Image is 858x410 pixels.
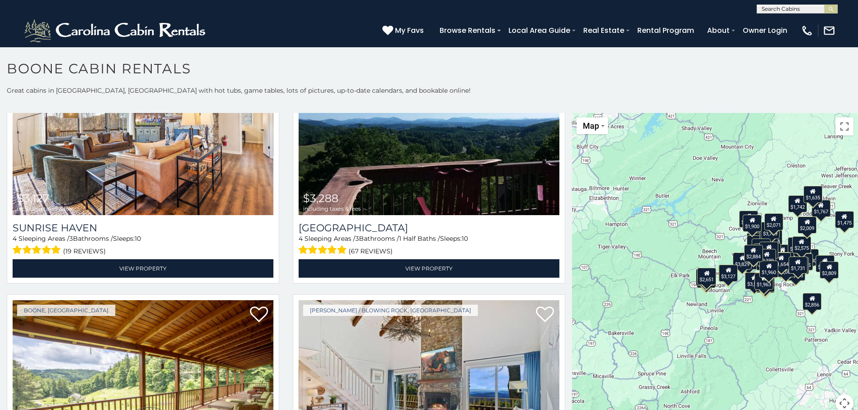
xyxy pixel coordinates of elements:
[577,117,608,134] button: Change map style
[743,214,762,231] div: $1,900
[773,244,792,261] div: $2,128
[744,245,763,262] div: $2,884
[754,273,773,290] div: $1,963
[17,206,75,212] span: including taxes & fees
[776,252,794,269] div: $2,479
[788,195,807,212] div: $1,742
[772,252,791,270] div: $1,654
[740,211,758,228] div: $2,455
[17,192,49,205] span: $3,127
[13,234,273,257] div: Sleeping Areas / Bathrooms / Sleeps:
[13,222,273,234] a: Sunrise Haven
[633,23,699,38] a: Rental Program
[299,41,559,215] a: Sunset Lodge $3,288 including taxes & fees
[760,261,779,278] div: $1,960
[719,264,738,281] div: $3,127
[13,234,17,243] span: 4
[697,268,716,285] div: $2,651
[303,305,478,316] a: [PERSON_NAME] / Blowing Rock, [GEOGRAPHIC_DATA]
[395,25,424,36] span: My Favs
[760,242,779,259] div: $2,069
[792,236,811,253] div: $2,575
[789,257,808,274] div: $1,731
[579,23,629,38] a: Real Estate
[135,234,141,243] span: 10
[803,293,822,310] div: $2,856
[696,269,715,286] div: $4,959
[747,233,766,250] div: $5,621
[752,238,771,255] div: $2,344
[583,121,599,131] span: Map
[435,23,500,38] a: Browse Rentals
[13,259,273,278] a: View Property
[738,23,792,38] a: Owner Login
[788,237,807,254] div: $3,401
[299,222,559,234] h3: Sunset Lodge
[17,305,115,316] a: Boone, [GEOGRAPHIC_DATA]
[816,255,835,272] div: $2,483
[462,234,468,243] span: 10
[303,192,338,205] span: $3,288
[355,234,359,243] span: 3
[733,252,752,270] div: $3,829
[299,222,559,234] a: [GEOGRAPHIC_DATA]
[299,234,303,243] span: 4
[786,264,805,281] div: $1,995
[69,234,73,243] span: 3
[756,275,775,292] div: $3,513
[812,200,831,217] div: $1,767
[754,243,773,261] div: $1,863
[13,41,273,215] img: Sunrise Haven
[703,23,734,38] a: About
[303,206,361,212] span: including taxes & fees
[820,261,839,278] div: $2,809
[760,226,779,243] div: $2,856
[299,234,559,257] div: Sleeping Areas / Bathrooms / Sleeps:
[798,216,817,234] div: $2,009
[745,272,764,289] div: $3,571
[13,41,273,215] a: Sunrise Haven $3,127 including taxes & fees
[764,213,783,230] div: $2,071
[504,23,575,38] a: Local Area Guide
[349,245,393,257] span: (67 reviews)
[756,275,775,293] div: $3,732
[697,271,716,288] div: $3,661
[804,186,822,203] div: $1,635
[382,25,426,36] a: My Favs
[63,245,106,257] span: (19 reviews)
[299,259,559,278] a: View Property
[399,234,440,243] span: 1 Half Baths /
[777,260,796,277] div: $2,080
[757,249,776,266] div: $2,239
[23,17,209,44] img: White-1-2.png
[835,117,853,135] button: Toggle fullscreen view
[835,211,854,228] div: $1,475
[299,41,559,215] img: Sunset Lodge
[250,306,268,324] a: Add to favorites
[801,24,813,37] img: phone-regular-white.png
[747,235,766,252] div: $4,027
[823,24,835,37] img: mail-regular-white.png
[536,306,554,324] a: Add to favorites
